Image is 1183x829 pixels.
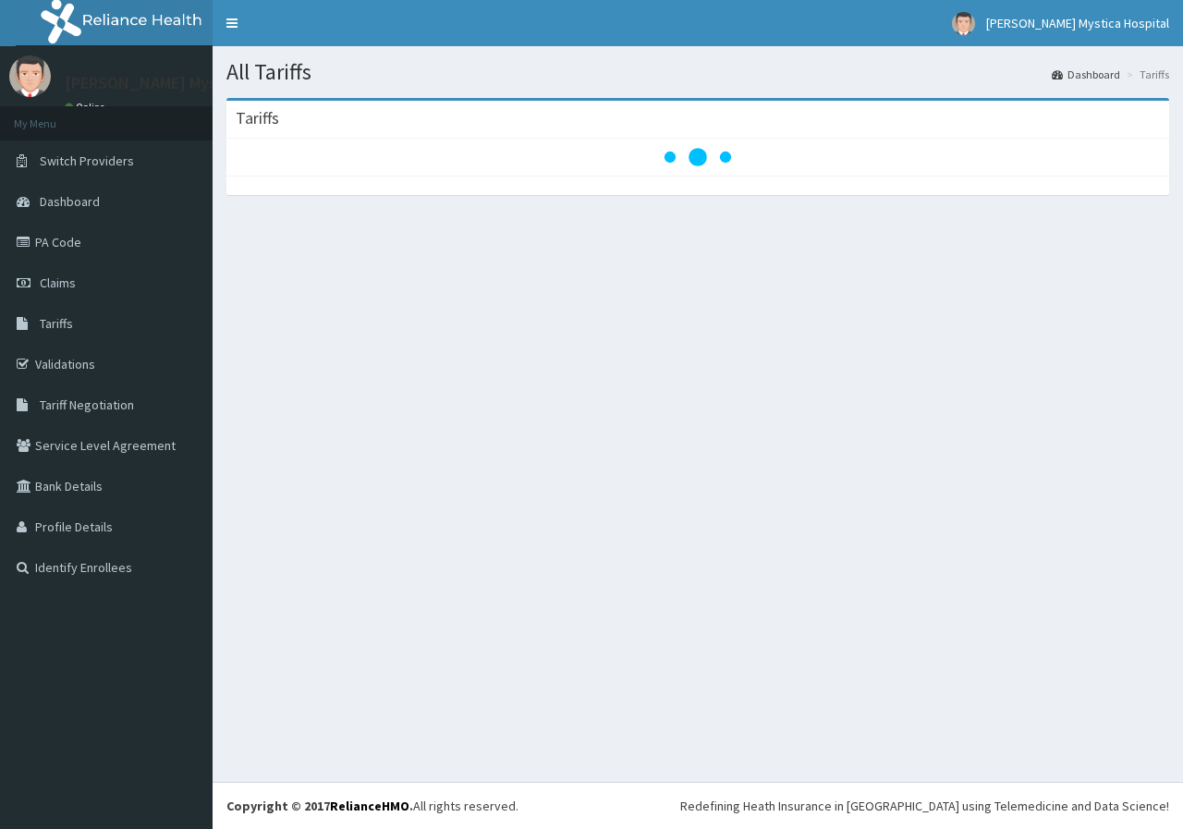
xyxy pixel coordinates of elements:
span: Dashboard [40,193,100,210]
strong: Copyright © 2017 . [226,798,413,814]
span: Tariffs [40,315,73,332]
svg: audio-loading [661,120,735,194]
li: Tariffs [1122,67,1169,82]
a: Dashboard [1052,67,1120,82]
span: Tariff Negotiation [40,396,134,413]
h1: All Tariffs [226,60,1169,84]
span: Claims [40,274,76,291]
span: Switch Providers [40,152,134,169]
a: RelianceHMO [330,798,409,814]
p: [PERSON_NAME] Mystica Hospital [65,75,309,91]
h3: Tariffs [236,110,279,127]
div: Redefining Heath Insurance in [GEOGRAPHIC_DATA] using Telemedicine and Data Science! [680,797,1169,815]
footer: All rights reserved. [213,782,1183,829]
img: User Image [952,12,975,35]
img: User Image [9,55,51,97]
span: [PERSON_NAME] Mystica Hospital [986,15,1169,31]
a: Online [65,101,109,114]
